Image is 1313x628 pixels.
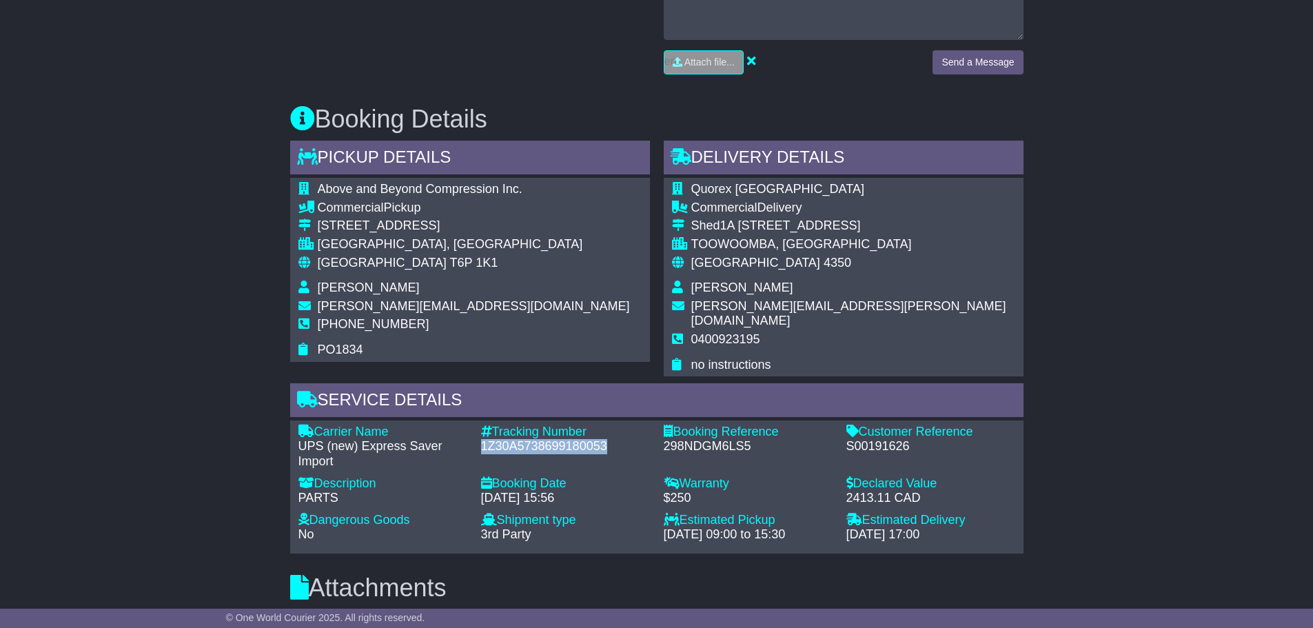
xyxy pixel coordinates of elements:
span: Commercial [691,201,757,214]
div: Shipment type [481,513,650,528]
div: 1Z30A5738699180053 [481,439,650,454]
span: 4350 [824,256,851,270]
div: Delivery Details [664,141,1024,178]
div: Declared Value [846,476,1015,492]
span: No [298,527,314,541]
span: [GEOGRAPHIC_DATA] [691,256,820,270]
div: Shed1A [STREET_ADDRESS] [691,219,1015,234]
span: T6P 1K1 [450,256,498,270]
span: [PERSON_NAME] [691,281,793,294]
div: $250 [664,491,833,506]
span: © One World Courier 2025. All rights reserved. [226,612,425,623]
span: 3rd Party [481,527,531,541]
h3: Attachments [290,574,1024,602]
div: Delivery [691,201,1015,216]
span: Commercial [318,201,384,214]
span: no instructions [691,358,771,372]
div: Booking Date [481,476,650,492]
div: 2413.11 CAD [846,491,1015,506]
div: Estimated Pickup [664,513,833,528]
div: TOOWOOMBA, [GEOGRAPHIC_DATA] [691,237,1015,252]
div: [DATE] 15:56 [481,491,650,506]
div: Description [298,476,467,492]
span: [PERSON_NAME][EMAIL_ADDRESS][DOMAIN_NAME] [318,299,630,313]
div: Booking Reference [664,425,833,440]
div: [GEOGRAPHIC_DATA], [GEOGRAPHIC_DATA] [318,237,630,252]
span: [PERSON_NAME] [318,281,420,294]
div: Estimated Delivery [846,513,1015,528]
span: PO1834 [318,343,363,356]
span: [PERSON_NAME][EMAIL_ADDRESS][PERSON_NAME][DOMAIN_NAME] [691,299,1006,328]
span: [PHONE_NUMBER] [318,317,429,331]
h3: Booking Details [290,105,1024,133]
div: Dangerous Goods [298,513,467,528]
button: Send a Message [933,50,1023,74]
div: [DATE] 17:00 [846,527,1015,543]
span: Quorex [GEOGRAPHIC_DATA] [691,182,864,196]
span: Above and Beyond Compression Inc. [318,182,522,196]
div: Carrier Name [298,425,467,440]
div: [DATE] 09:00 to 15:30 [664,527,833,543]
div: [STREET_ADDRESS] [318,219,630,234]
div: Warranty [664,476,833,492]
div: Pickup [318,201,630,216]
div: UPS (new) Express Saver Import [298,439,467,469]
div: Tracking Number [481,425,650,440]
div: 298NDGM6LS5 [664,439,833,454]
span: 0400923195 [691,332,760,346]
div: Customer Reference [846,425,1015,440]
div: PARTS [298,491,467,506]
div: S00191626 [846,439,1015,454]
div: Service Details [290,383,1024,421]
span: [GEOGRAPHIC_DATA] [318,256,447,270]
div: Pickup Details [290,141,650,178]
